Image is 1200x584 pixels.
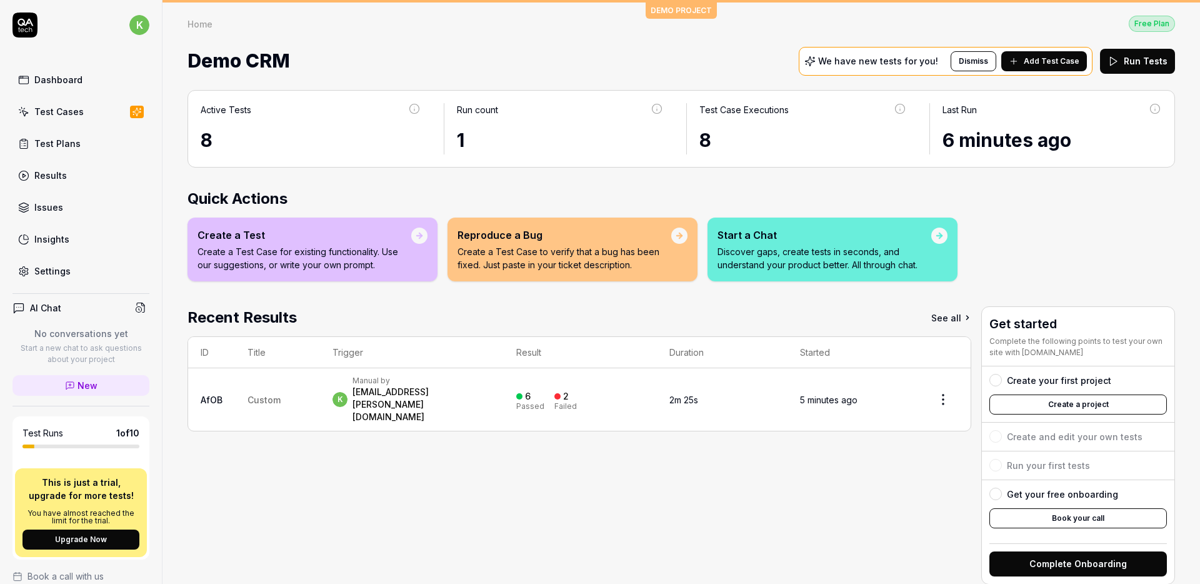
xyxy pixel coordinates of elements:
[989,551,1167,576] button: Complete Onboarding
[989,508,1167,528] button: Book your call
[516,403,544,410] div: Passed
[1129,15,1175,32] button: Free Plan
[717,228,931,243] div: Start a Chat
[699,126,907,154] div: 8
[22,476,139,502] p: This is just a trial, upgrade for more tests!
[34,201,63,214] div: Issues
[34,264,71,278] div: Settings
[129,15,149,35] span: k
[12,163,149,188] a: Results
[12,570,149,583] a: Book a call with us
[554,403,577,410] div: Failed
[457,126,664,154] div: 1
[34,169,67,182] div: Results
[187,44,290,78] span: Demo CRM
[717,245,931,271] p: Discover gaps, create tests in seconds, and understand your product better. All through chat.
[201,395,222,405] a: AfOB
[12,375,149,396] a: New
[1007,488,1118,501] div: Get your free onboarding
[931,306,971,329] a: See all
[188,337,235,368] th: ID
[352,386,491,423] div: [EMAIL_ADDRESS][PERSON_NAME][DOMAIN_NAME]
[187,188,1175,210] h2: Quick Actions
[30,301,61,315] h4: AI Chat
[22,510,139,525] p: You have almost reached the limit for the trial.
[525,391,531,402] div: 6
[197,245,411,271] p: Create a Test Case for existing functionality. Use our suggestions, or write your own prompt.
[942,129,1071,151] time: 6 minutes ago
[1007,374,1111,387] div: Create your first project
[22,428,63,439] h5: Test Runs
[800,395,857,405] time: 5 minutes ago
[457,103,498,116] div: Run count
[22,530,139,550] button: Upgrade Now
[12,99,149,124] a: Test Cases
[201,126,421,154] div: 8
[332,392,347,407] span: k
[1001,51,1087,71] button: Add Test Case
[989,395,1167,415] button: Create a project
[116,426,139,440] span: 1 of 10
[457,228,671,243] div: Reproduce a Bug
[12,327,149,340] p: No conversations yet
[129,13,149,38] button: k
[77,379,97,392] span: New
[247,395,281,405] span: Custom
[27,570,104,583] span: Book a call with us
[235,337,320,368] th: Title
[699,103,789,116] div: Test Case Executions
[563,391,569,402] div: 2
[12,131,149,156] a: Test Plans
[504,337,657,368] th: Result
[657,337,787,368] th: Duration
[187,18,212,30] div: Home
[942,103,977,116] div: Last Run
[12,259,149,283] a: Settings
[34,105,84,118] div: Test Cases
[187,306,297,329] h2: Recent Results
[669,395,698,405] time: 2m 25s
[787,337,916,368] th: Started
[1129,16,1175,32] div: Free Plan
[34,137,81,150] div: Test Plans
[818,57,938,66] p: We have new tests for you!
[201,103,251,116] div: Active Tests
[989,336,1167,358] div: Complete the following points to test your own site with [DOMAIN_NAME]
[34,233,69,246] div: Insights
[1024,56,1079,67] span: Add Test Case
[12,68,149,92] a: Dashboard
[352,376,491,386] div: Manual by
[989,315,1167,333] h3: Get started
[12,195,149,219] a: Issues
[457,245,671,271] p: Create a Test Case to verify that a bug has been fixed. Just paste in your ticket description.
[12,227,149,251] a: Insights
[197,228,411,243] div: Create a Test
[951,51,996,71] button: Dismiss
[12,343,149,365] p: Start a new chat to ask questions about your project
[1100,49,1175,74] button: Run Tests
[320,337,504,368] th: Trigger
[34,73,82,86] div: Dashboard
